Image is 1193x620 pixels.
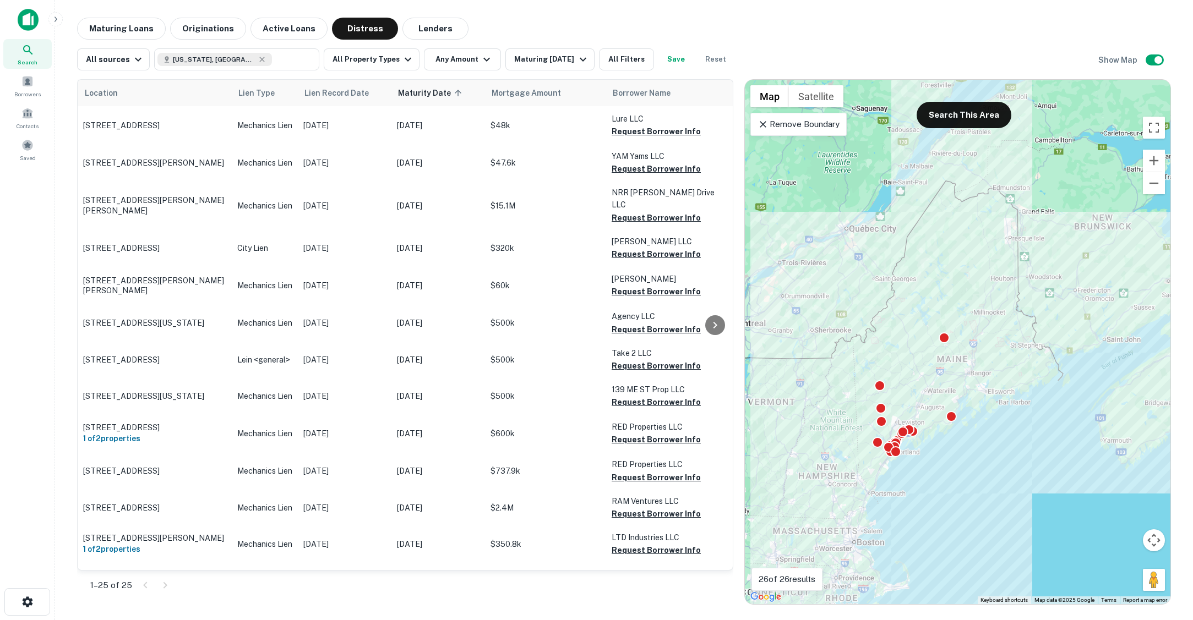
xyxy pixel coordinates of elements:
[303,427,386,440] p: [DATE]
[733,427,898,440] p: [PERSON_NAME]
[491,119,601,131] p: $48k
[733,386,898,406] div: Bath Savings Institution
[83,355,226,365] p: [STREET_ADDRESS]
[397,119,480,131] p: [DATE]
[612,186,722,211] p: NRR [PERSON_NAME] Drive LLC
[698,48,733,70] button: Reset
[83,432,226,445] h6: 1 of 2 properties
[612,285,701,298] button: Request Borrower Info
[1098,54,1139,66] h6: Show Map
[3,135,52,164] a: Saved
[90,579,132,592] p: 1–25 of 25
[3,103,52,133] a: Contacts
[83,391,226,401] p: [STREET_ADDRESS][US_STATE]
[83,423,226,432] p: [STREET_ADDRESS]
[237,465,292,477] p: Mechanics Lien
[733,534,898,554] div: [PERSON_NAME] Savings Bank
[237,242,292,254] p: City Lien
[83,466,226,476] p: [STREET_ADDRESS]
[83,318,226,328] p: [STREET_ADDRESS][US_STATE]
[18,9,39,31] img: capitalize-icon.png
[491,200,601,212] p: $15.1M
[397,354,480,366] p: [DATE]
[505,48,594,70] button: Maturing [DATE]
[86,53,145,66] div: All sources
[397,390,480,402] p: [DATE]
[1143,529,1165,551] button: Map camera controls
[303,279,386,292] p: [DATE]
[612,359,701,372] button: Request Borrower Info
[1034,597,1094,603] span: Map data ©2025 Google
[612,125,701,138] button: Request Borrower Info
[612,433,701,446] button: Request Borrower Info
[83,276,226,295] p: [STREET_ADDRESS][PERSON_NAME][PERSON_NAME]
[514,53,589,66] div: Maturing [DATE]
[397,200,480,212] p: [DATE]
[612,113,722,125] p: Lure LLC
[492,86,575,100] span: Mortgage Amount
[733,350,898,370] div: [PERSON_NAME] Savings Bank
[612,347,722,359] p: Take 2 LLC
[1123,597,1167,603] a: Report a map error
[83,543,226,555] h6: 1 of 2 properties
[237,200,292,212] p: Mechanics Lien
[237,157,292,169] p: Mechanics Lien
[658,48,694,70] button: Save your search to get updates of matches that match your search criteria.
[491,354,601,366] p: $500k
[303,538,386,550] p: [DATE]
[83,158,226,168] p: [STREET_ADDRESS][PERSON_NAME]
[745,80,1170,604] div: 0 0
[238,86,275,100] span: Lien Type
[491,317,601,329] p: $500k
[612,211,701,224] button: Request Borrower Info
[491,427,601,440] p: $600k
[324,48,420,70] button: All Property Types
[491,538,601,550] p: $350.8k
[237,538,292,550] p: Mechanics Lien
[748,590,784,604] img: Google
[1143,172,1165,194] button: Zoom out
[750,85,789,107] button: Show street map
[733,153,898,173] div: Saco & Biddeford Savings Institution
[397,242,480,254] p: [DATE]
[18,58,37,67] span: Search
[173,54,255,64] span: [US_STATE], [GEOGRAPHIC_DATA]
[1143,150,1165,172] button: Zoom in
[612,150,722,162] p: YAM Yams LLC
[14,90,41,98] span: Borrowers
[748,590,784,604] a: Open this area in Google Maps (opens a new window)
[733,313,898,333] div: Bath Savings Institution
[237,279,292,292] p: Mechanics Lien
[491,465,601,477] p: $737.9k
[733,279,898,292] p: [US_STATE] Equity Bldrs
[612,458,722,470] p: RED Properties LLC
[1143,117,1165,139] button: Toggle fullscreen view
[237,119,292,131] p: Mechanics Lien
[612,248,701,261] button: Request Borrower Info
[237,317,292,329] p: Mechanics Lien
[83,195,226,215] p: [STREET_ADDRESS][PERSON_NAME][PERSON_NAME]
[733,238,898,258] div: Bangor Savings Bank
[250,18,328,40] button: Active Loans
[612,568,722,592] p: [PERSON_NAME] DEV GRP LLC
[1138,532,1193,585] iframe: Chat Widget
[733,196,898,216] div: Machias Savings Bank
[303,502,386,514] p: [DATE]
[237,502,292,514] p: Mechanics Lien
[397,538,480,550] p: [DATE]
[83,243,226,253] p: [STREET_ADDRESS]
[303,354,386,366] p: [DATE]
[424,48,501,70] button: Any Amount
[759,573,815,586] p: 26 of 26 results
[398,86,465,100] span: Maturity Date
[397,427,480,440] p: [DATE]
[397,502,480,514] p: [DATE]
[612,544,701,557] button: Request Borrower Info
[491,157,601,169] p: $47.6k
[237,390,292,402] p: Mechanics Lien
[391,80,485,106] th: Maturity Date
[733,498,898,518] div: [PERSON_NAME] Savings Bank
[485,80,606,106] th: Mortgage Amount
[397,465,480,477] p: [DATE]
